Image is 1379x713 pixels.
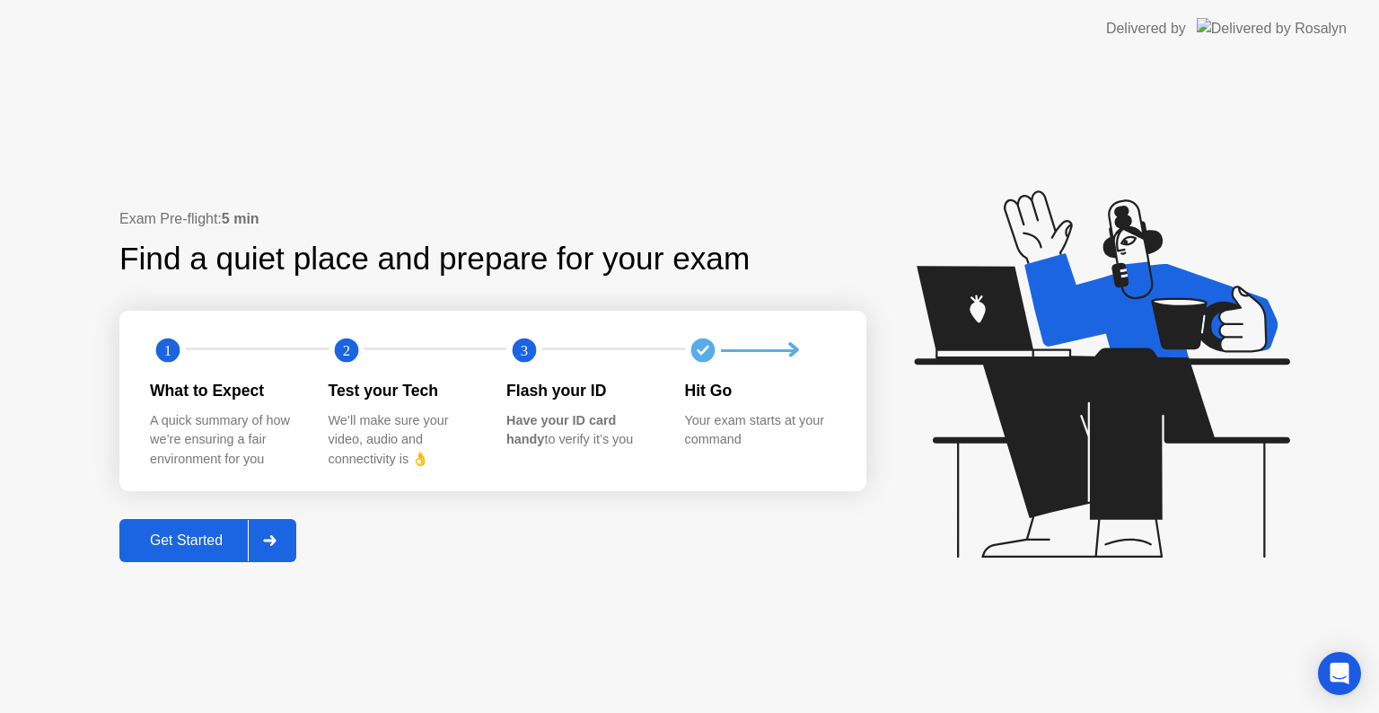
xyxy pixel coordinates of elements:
text: 3 [521,342,528,359]
b: 5 min [222,211,259,226]
div: Your exam starts at your command [685,411,835,450]
div: Delivered by [1106,18,1186,40]
div: Open Intercom Messenger [1318,652,1361,695]
button: Get Started [119,519,296,562]
text: 1 [164,342,171,359]
div: Flash your ID [506,379,656,402]
b: Have your ID card handy [506,413,616,447]
div: A quick summary of how we’re ensuring a fair environment for you [150,411,300,470]
div: What to Expect [150,379,300,402]
div: Find a quiet place and prepare for your exam [119,235,752,283]
div: Get Started [125,533,248,549]
img: Delivered by Rosalyn [1197,18,1347,39]
div: Test your Tech [329,379,479,402]
div: Exam Pre-flight: [119,208,866,230]
text: 2 [342,342,349,359]
div: We’ll make sure your video, audio and connectivity is 👌 [329,411,479,470]
div: Hit Go [685,379,835,402]
div: to verify it’s you [506,411,656,450]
